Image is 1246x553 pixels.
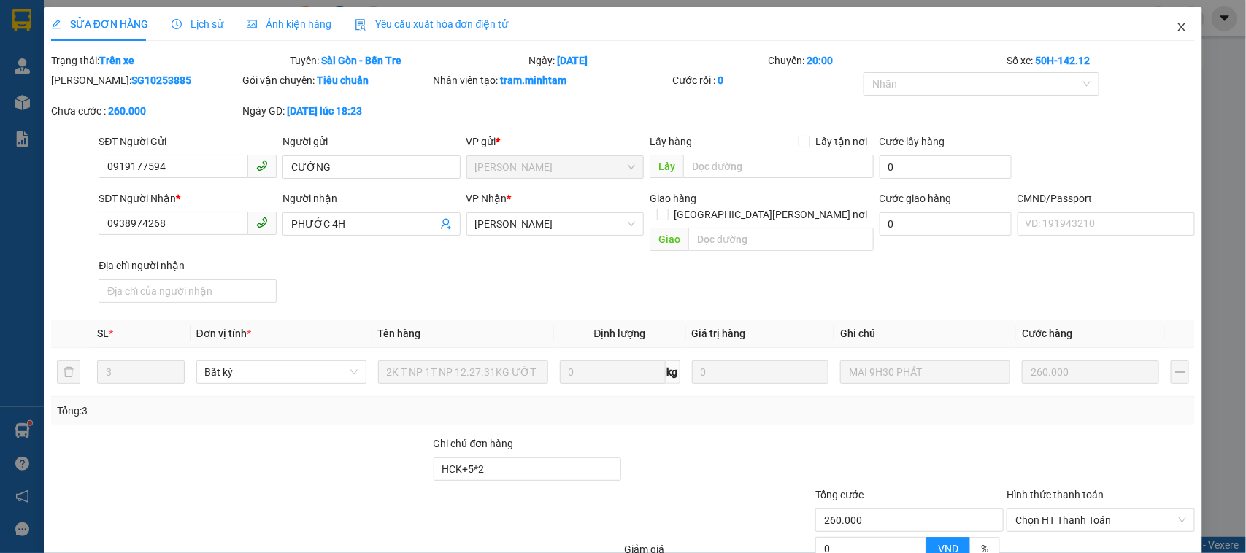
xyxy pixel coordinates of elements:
div: Tuyến: [288,53,527,69]
span: Giao [650,228,688,251]
div: KANISS [12,45,129,63]
label: Ghi chú đơn hàng [434,438,514,449]
label: Cước giao hàng [880,193,952,204]
span: Tiền Giang [475,213,636,235]
input: 0 [1022,360,1159,384]
div: CMND/Passport [1018,190,1196,206]
span: picture [247,19,257,29]
button: Close [1161,7,1202,48]
input: Địa chỉ của người nhận [99,279,277,303]
div: Bến Tre [139,12,295,30]
span: clock-circle [172,19,182,29]
div: Số xe: [1005,53,1196,69]
div: Trạng thái: [50,53,288,69]
span: Chưa [PERSON_NAME] : [137,92,240,126]
span: user-add [440,218,452,230]
input: Dọc đường [683,155,874,178]
span: phone [256,160,268,171]
div: [PERSON_NAME] [12,12,129,45]
span: Chọn HT Thanh Toán [1015,509,1186,531]
span: Gửi: [12,12,35,28]
div: Người gửi [282,134,461,150]
div: SĐT Người Nhận [99,190,277,206]
span: Cước hàng [1022,328,1072,339]
b: Trên xe [99,55,134,66]
div: SĐT Người Gửi [99,134,277,150]
div: Cước rồi : [672,72,861,88]
b: tram.minhtam [501,74,567,86]
span: Định lượng [594,328,646,339]
span: Lấy [650,155,683,178]
span: phone [256,217,268,228]
span: close [1176,21,1188,33]
input: Ghi chú đơn hàng [434,457,622,481]
b: Tiêu chuẩn [317,74,369,86]
input: 0 [692,360,829,384]
span: Giá trị hàng [692,328,746,339]
div: VP gửi [466,134,645,150]
th: Ghi chú [834,320,1016,348]
label: Cước lấy hàng [880,136,945,147]
span: Lấy tận nơi [810,134,874,150]
button: plus [1171,360,1189,384]
span: kg [666,360,680,384]
span: VP Nhận [466,193,507,204]
span: Nhận: [139,14,174,29]
div: Địa chỉ người nhận [99,258,277,274]
div: 25.000 [137,92,296,128]
div: Ngày GD: [242,103,431,119]
span: Ảnh kiện hàng [247,18,331,30]
span: Hồ Chí Minh [475,156,636,178]
input: VD: Bàn, Ghế [378,360,548,384]
b: SG10253885 [131,74,191,86]
div: Ngày: [528,53,766,69]
input: Ghi Chú [840,360,1010,384]
label: Hình thức thanh toán [1007,489,1104,500]
input: Cước lấy hàng [880,155,1012,179]
span: Yêu cầu xuất hóa đơn điện tử [355,18,509,30]
span: Lịch sử [172,18,223,30]
input: Dọc đường [688,228,874,251]
div: Nhân viên tạo: [434,72,669,88]
img: icon [355,19,366,31]
span: Tổng cước [815,489,864,500]
span: Lấy hàng [650,136,692,147]
b: Sài Gòn - Bến Tre [321,55,401,66]
b: [DATE] [558,55,588,66]
span: Bất kỳ [205,361,358,383]
input: Cước giao hàng [880,212,1012,236]
b: 20:00 [807,55,833,66]
b: 50H-142.12 [1035,55,1090,66]
div: Gói vận chuyển: [242,72,431,88]
b: 0 [718,74,723,86]
b: 260.000 [108,105,146,117]
div: Người nhận [282,190,461,206]
div: Chuyến: [766,53,1005,69]
button: delete [57,360,80,384]
span: Tên hàng [378,328,421,339]
b: [DATE] lúc 18:23 [287,105,362,117]
div: Tổng: 3 [57,403,482,419]
span: SL [97,328,109,339]
div: THANH [139,30,295,47]
span: edit [51,19,61,29]
span: Đơn vị tính [196,328,251,339]
div: Chưa cước : [51,103,239,119]
span: [GEOGRAPHIC_DATA][PERSON_NAME] nơi [669,206,874,223]
span: Giao hàng [650,193,696,204]
span: SỬA ĐƠN HÀNG [51,18,148,30]
div: [PERSON_NAME]: [51,72,239,88]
